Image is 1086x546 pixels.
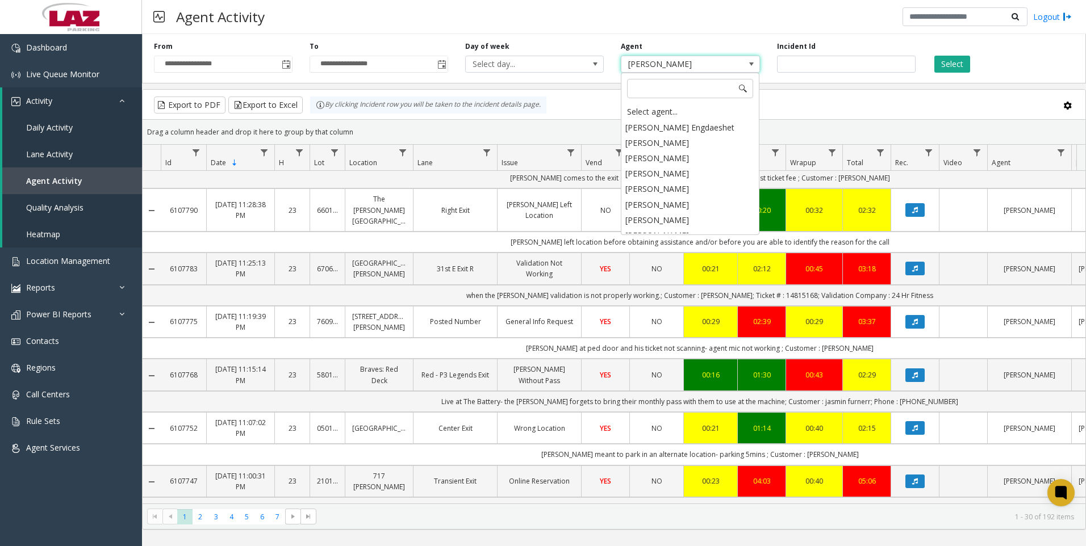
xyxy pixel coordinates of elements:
[317,369,338,380] a: 580116
[847,158,863,167] span: Total
[228,96,303,114] button: Export to Excel
[745,423,779,434] a: 01:14
[214,258,268,279] a: [DATE] 11:25:13 PM
[691,316,730,327] a: 00:29
[289,512,298,521] span: Go to the next page
[352,471,406,492] a: 717 [PERSON_NAME]
[211,158,226,167] span: Date
[26,255,110,266] span: Location Management
[691,369,730,380] a: 00:16
[586,158,602,167] span: Vend
[790,158,816,167] span: Wrapup
[504,258,574,279] a: Validation Not Working
[177,509,193,524] span: Page 1
[479,145,495,160] a: Lane Filter Menu
[623,104,758,120] div: Select agent...
[745,316,779,327] a: 02:39
[793,263,836,274] a: 00:45
[995,369,1064,380] a: [PERSON_NAME]
[1063,11,1072,23] img: logout
[793,476,836,486] a: 00:40
[588,263,623,274] a: YES
[143,318,161,327] a: Collapse Details
[11,337,20,346] img: 'icon'
[420,423,490,434] a: Center Exit
[600,370,611,380] span: YES
[466,56,576,72] span: Select day...
[825,145,840,160] a: Wrapup Filter Menu
[11,310,20,320] img: 'icon'
[623,228,758,243] li: [PERSON_NAME]
[349,158,377,167] span: Location
[600,476,611,486] span: YES
[11,417,20,426] img: 'icon'
[270,509,285,524] span: Page 7
[154,41,173,52] label: From
[850,263,884,274] a: 03:18
[970,145,985,160] a: Video Filter Menu
[26,442,80,453] span: Agent Services
[600,423,611,433] span: YES
[26,335,59,346] span: Contacts
[282,369,303,380] a: 23
[143,264,161,274] a: Collapse Details
[2,167,142,194] a: Agent Activity
[26,42,67,53] span: Dashboard
[168,476,199,486] a: 6107747
[26,415,60,426] span: Rule Sets
[279,56,292,72] span: Toggle popup
[921,145,937,160] a: Rec. Filter Menu
[239,509,254,524] span: Page 5
[282,423,303,434] a: 23
[850,369,884,380] div: 02:29
[793,205,836,216] a: 00:32
[995,316,1064,327] a: [PERSON_NAME]
[895,158,908,167] span: Rec.
[995,423,1064,434] a: [PERSON_NAME]
[420,205,490,216] a: Right Exit
[2,114,142,141] a: Daily Activity
[168,369,199,380] a: 6107768
[143,122,1085,142] div: Drag a column header and drop it here to group by that column
[282,316,303,327] a: 23
[435,56,448,72] span: Toggle popup
[214,417,268,439] a: [DATE] 11:07:02 PM
[254,509,270,524] span: Page 6
[691,423,730,434] a: 00:21
[26,95,52,106] span: Activity
[691,476,730,486] a: 00:23
[420,263,490,274] a: 31st E Exit R
[995,263,1064,274] a: [PERSON_NAME]
[230,158,239,167] span: Sortable
[143,145,1085,503] div: Data table
[304,512,313,521] span: Go to the last page
[11,284,20,293] img: 'icon'
[623,150,758,166] li: [PERSON_NAME]
[26,309,91,320] span: Power BI Reports
[279,158,284,167] span: H
[317,205,338,216] a: 660184
[995,205,1064,216] a: [PERSON_NAME]
[395,145,411,160] a: Location Filter Menu
[2,221,142,247] a: Heatmap
[588,423,623,434] a: YES
[189,145,204,160] a: Id Filter Menu
[11,364,20,373] img: 'icon'
[352,364,406,385] a: Braves: Red Deck
[850,316,884,327] a: 03:37
[11,257,20,266] img: 'icon'
[504,316,574,327] a: General Info Request
[745,263,779,274] a: 02:12
[637,263,676,274] a: NO
[1054,145,1069,160] a: Agent Filter Menu
[465,41,509,52] label: Day of week
[11,444,20,453] img: 'icon'
[623,212,758,228] li: [PERSON_NAME]
[850,476,884,486] div: 05:06
[323,512,1074,522] kendo-pager-info: 1 - 30 of 192 items
[850,423,884,434] a: 02:15
[588,476,623,486] a: YES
